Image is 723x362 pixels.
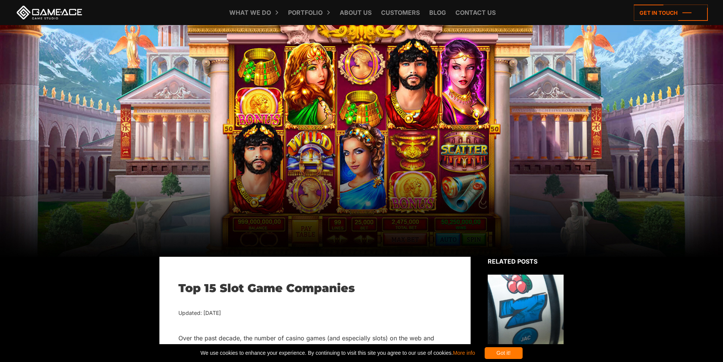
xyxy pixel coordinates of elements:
a: Get in touch [634,5,708,21]
a: More info [453,350,475,356]
h1: Top 15 Slot Game Companies [178,281,452,295]
div: Related posts [488,257,564,266]
span: We use cookies to enhance your experience. By continuing to visit this site you agree to our use ... [200,347,475,359]
div: Updated: [DATE] [178,308,452,318]
img: Related [488,275,564,344]
a: Everything You Want to Know About Slot Game Art [488,275,564,361]
div: Got it! [485,347,523,359]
